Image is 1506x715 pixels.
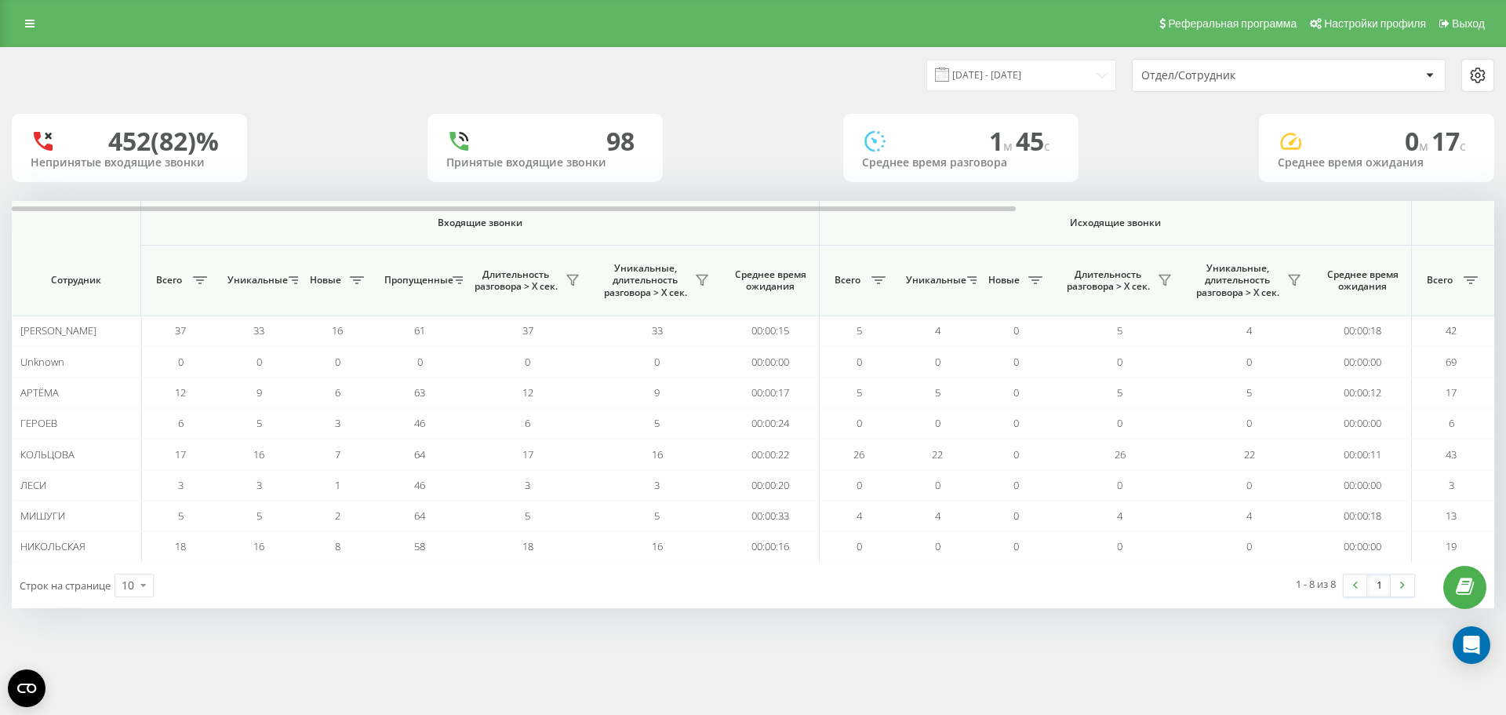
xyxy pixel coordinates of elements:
span: 64 [414,509,425,523]
span: 19 [1446,539,1457,553]
span: 6 [178,416,184,430]
span: 43 [1446,447,1457,461]
span: 0 [256,355,262,369]
span: Новые [984,274,1024,286]
span: 33 [652,323,663,337]
span: 0 [1117,478,1122,492]
span: 42 [1446,323,1457,337]
span: 16 [652,447,663,461]
span: 0 [1117,416,1122,430]
div: Open Intercom Messenger [1453,626,1490,664]
span: 6 [1449,416,1454,430]
span: 5 [256,509,262,523]
div: Принятые входящие звонки [446,156,644,170]
span: 46 [414,416,425,430]
span: Пропущенные [384,274,448,286]
span: 18 [522,539,533,553]
span: 4 [857,509,862,523]
span: 58 [414,539,425,553]
span: 0 [935,416,940,430]
span: 1 [335,478,340,492]
span: м [1419,137,1431,155]
span: ЛЕСИ [20,478,46,492]
span: 0 [1246,416,1252,430]
span: 0 [857,478,862,492]
td: 00:00:00 [1314,470,1412,501]
span: 3 [525,478,530,492]
span: 5 [935,385,940,399]
span: 22 [1244,447,1255,461]
td: 00:00:00 [1314,531,1412,562]
span: НИКОЛЬСКАЯ [20,539,85,553]
span: 0 [335,355,340,369]
div: Непринятые входящие звонки [31,156,228,170]
span: 3 [256,478,262,492]
span: 16 [253,539,264,553]
span: [PERSON_NAME] [20,323,96,337]
span: Уникальные [227,274,284,286]
span: 0 [1246,478,1252,492]
span: 64 [414,447,425,461]
a: 1 [1367,575,1391,596]
div: Среднее время ожидания [1278,156,1475,170]
span: Уникальные, длительность разговора > Х сек. [600,262,690,299]
td: 00:00:17 [722,378,820,408]
td: 00:00:16 [722,531,820,562]
span: 61 [414,323,425,337]
span: Выход [1452,17,1485,30]
span: 17 [522,447,533,461]
td: 00:00:15 [722,316,820,346]
td: 00:00:20 [722,470,820,501]
span: 45 [1016,124,1050,158]
span: 5 [654,416,660,430]
span: 16 [253,447,264,461]
span: 0 [1117,539,1122,553]
span: 0 [935,539,940,553]
span: 0 [857,355,862,369]
td: 00:00:18 [1314,316,1412,346]
td: 00:00:22 [722,439,820,469]
span: 6 [525,416,530,430]
span: 6 [335,385,340,399]
span: 22 [932,447,943,461]
span: КОЛЬЦОВА [20,447,75,461]
span: 0 [1117,355,1122,369]
span: МИШУГИ [20,509,65,523]
span: 26 [1115,447,1126,461]
span: 5 [178,509,184,523]
span: Уникальные [906,274,962,286]
td: 00:00:00 [722,346,820,377]
span: 69 [1446,355,1457,369]
span: c [1044,137,1050,155]
span: 0 [1013,385,1019,399]
div: 452 (82)% [108,126,219,156]
span: 12 [175,385,186,399]
span: 37 [175,323,186,337]
span: 4 [935,509,940,523]
span: 0 [1013,323,1019,337]
td: 00:00:11 [1314,439,1412,469]
span: Уникальные, длительность разговора > Х сек. [1192,262,1282,299]
span: 3 [178,478,184,492]
span: Реферальная программа [1168,17,1297,30]
span: 7 [335,447,340,461]
span: Всего [149,274,188,286]
td: 00:00:12 [1314,378,1412,408]
span: АРТЁМА [20,385,59,399]
span: 5 [1117,323,1122,337]
span: 17 [1446,385,1457,399]
span: 0 [1013,416,1019,430]
span: Входящие звонки [182,217,778,229]
span: 0 [417,355,423,369]
td: 00:00:33 [722,501,820,531]
span: 0 [1013,509,1019,523]
span: Длительность разговора > Х сек. [471,268,561,293]
span: 4 [1246,509,1252,523]
span: 46 [414,478,425,492]
span: 37 [522,323,533,337]
span: 3 [1449,478,1454,492]
td: 00:00:18 [1314,501,1412,531]
span: 3 [335,416,340,430]
span: c [1460,137,1466,155]
span: 5 [857,323,862,337]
